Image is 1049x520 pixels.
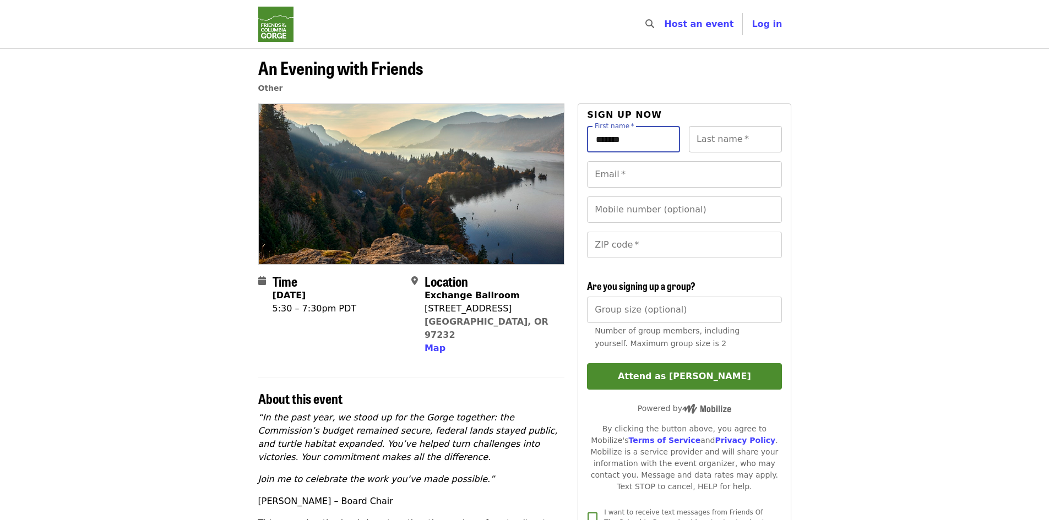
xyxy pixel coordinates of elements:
span: Number of group members, including yourself. Maximum group size is 2 [595,326,740,348]
div: [STREET_ADDRESS] [425,302,556,315]
div: 5:30 – 7:30pm PDT [273,302,357,315]
div: By clicking the button above, you agree to Mobilize's and . Mobilize is a service provider and wi... [587,423,781,492]
em: “In the past year, we stood up for the Gorge together: the Commission’s budget remained secure, f... [258,412,558,462]
span: An Evening with Friends [258,54,423,80]
span: About this event [258,388,343,408]
strong: Exchange Ballroom [425,290,520,300]
i: map-marker-alt icon [411,276,418,286]
span: Location [425,271,468,291]
i: calendar icon [258,276,266,286]
input: Last name [689,126,782,152]
button: Attend as [PERSON_NAME] [587,363,781,390]
span: Map [425,343,445,353]
span: Time [273,271,297,291]
img: An Evening with Friends organized by Friends Of The Columbia Gorge [259,104,564,264]
a: Other [258,84,283,92]
span: Powered by [638,404,731,413]
input: ZIP code [587,232,781,258]
p: [PERSON_NAME] – Board Chair [258,495,565,508]
a: Host an event [664,19,733,29]
input: [object Object] [587,297,781,323]
img: Powered by Mobilize [682,404,731,414]
input: First name [587,126,680,152]
a: [GEOGRAPHIC_DATA], OR 97232 [425,316,548,340]
span: Log in [752,19,782,29]
span: Are you signing up a group? [587,278,695,293]
input: Search [661,11,670,37]
input: Mobile number (optional) [587,196,781,223]
img: Friends Of The Columbia Gorge - Home [258,7,293,42]
input: Email [587,161,781,188]
span: Sign up now [587,110,662,120]
em: Join me to celebrate the work you’ve made possible.” [258,474,495,484]
button: Log in [743,13,791,35]
strong: [DATE] [273,290,306,300]
a: Terms of Service [628,436,700,445]
label: First name [595,123,634,129]
button: Map [425,342,445,355]
a: Privacy Policy [715,436,775,445]
i: search icon [645,19,654,29]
